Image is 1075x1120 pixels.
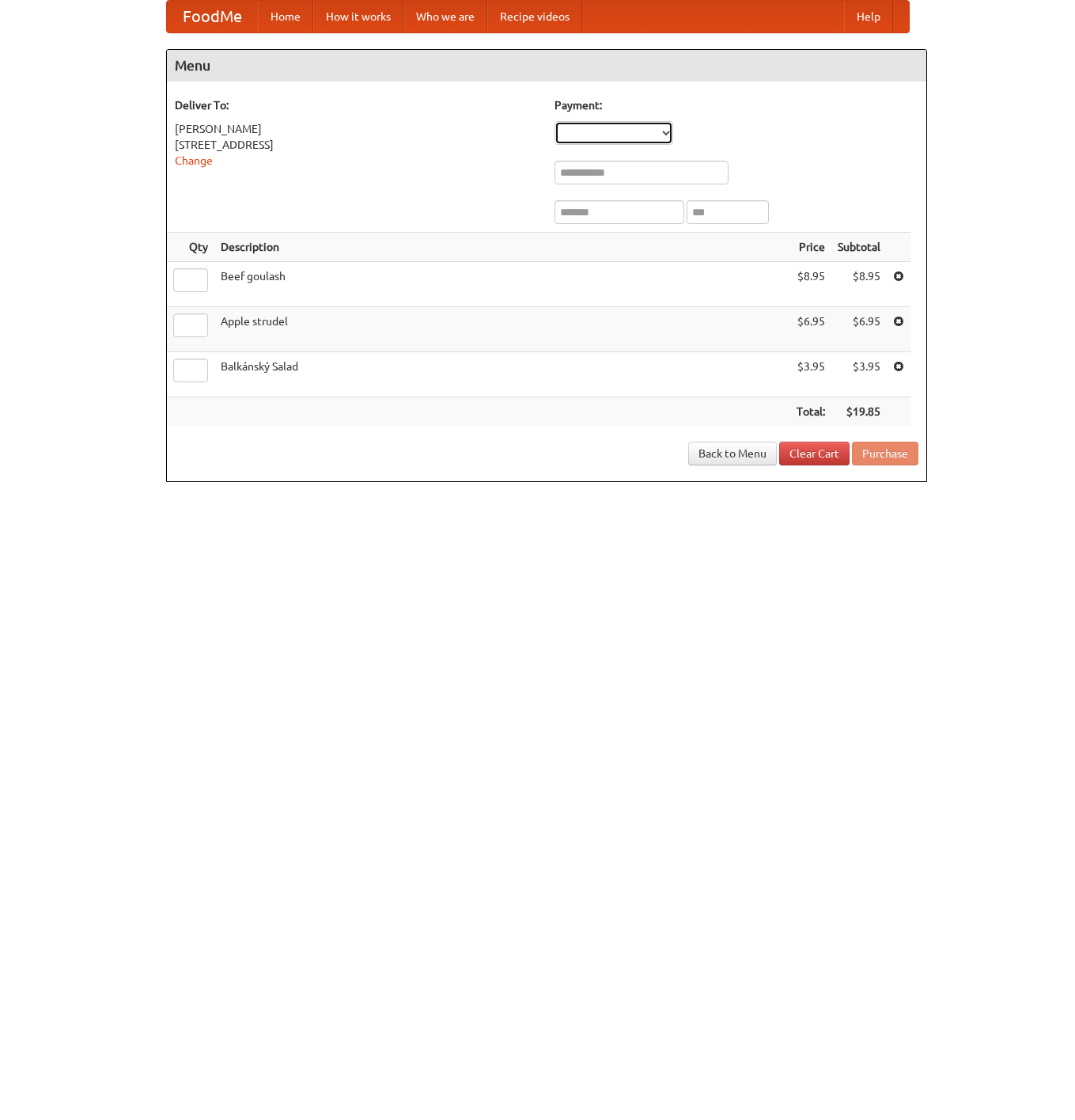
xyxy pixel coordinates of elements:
div: [PERSON_NAME] [175,121,539,137]
a: How it works [313,1,403,32]
h5: Payment: [555,97,918,113]
a: Help [844,1,893,32]
button: Purchase [852,442,918,465]
th: Total: [790,397,831,427]
td: $8.95 [831,262,887,307]
td: $6.95 [831,307,887,352]
td: Apple strudel [214,307,790,352]
th: Subtotal [831,233,887,262]
a: Who we are [403,1,487,32]
th: Description [214,233,790,262]
td: $6.95 [790,307,831,352]
th: Price [790,233,831,262]
td: $3.95 [790,352,831,397]
h5: Deliver To: [175,97,539,113]
td: Beef goulash [214,262,790,307]
a: Clear Cart [779,442,850,465]
td: Balkánský Salad [214,352,790,397]
div: [STREET_ADDRESS] [175,137,539,153]
a: Home [258,1,313,32]
h4: Menu [167,50,926,82]
td: $8.95 [790,262,831,307]
a: Change [175,154,213,167]
a: Recipe videos [487,1,582,32]
a: Back to Menu [688,442,777,465]
a: FoodMe [167,1,258,32]
td: $3.95 [831,352,887,397]
th: Qty [167,233,214,262]
th: $19.85 [831,397,887,427]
